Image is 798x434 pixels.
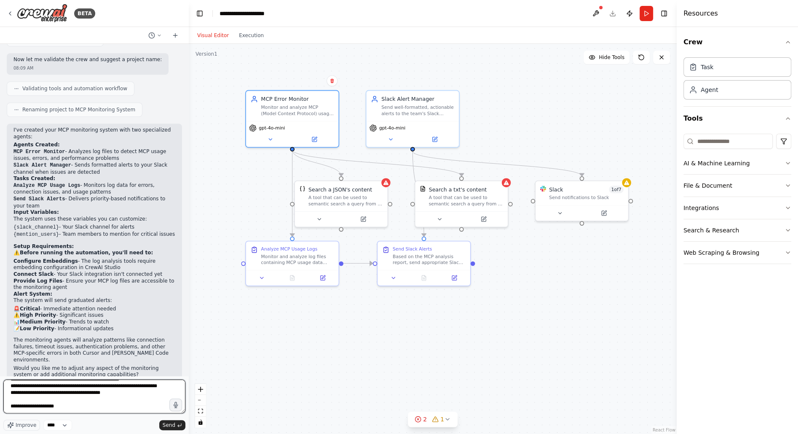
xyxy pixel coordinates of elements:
button: zoom out [195,395,206,406]
g: Edge from 48ecbb90-e4eb-47f9-bc7f-9da2f6ae562e to 41db431b-c010-4d64-9bdb-2cdb586379cf [289,150,296,237]
span: 1 [440,415,444,423]
div: A tool that can be used to semantic search a query from a JSON's content. [308,195,383,207]
div: Analyze MCP Usage LogsMonitor and analyze log files containing MCP usage data from Cursor and [PE... [245,241,339,286]
strong: Critical [20,306,40,312]
li: - The log analysis tools require embedding configuration in CrewAI Studio [13,258,175,271]
button: Tools [683,107,791,130]
button: Open in side panel [293,135,335,144]
button: Open in side panel [342,215,384,224]
li: - Team members to mention for critical issues [13,231,175,238]
li: - Sends formatted alerts to your Slack channel when issues are detected [13,162,175,175]
button: Open in side panel [413,135,456,144]
button: Send [159,420,185,430]
p: Now let me validate the crew and suggest a project name: [13,57,162,63]
li: - Delivers priority-based notifications to your team [13,196,175,209]
div: Slack [549,186,563,193]
div: MCP Error MonitorMonitor and analyze MCP (Model Context Protocol) usage logs to detect errors, fa... [245,90,339,148]
button: File & Document [683,175,791,197]
div: Send notifications to Slack [549,195,624,201]
span: gpt-4o-mini [379,125,405,131]
strong: Medium Priority [20,319,66,325]
button: Hide Tools [584,51,629,64]
strong: Setup Requirements: [13,243,74,249]
div: MCP Error Monitor [261,95,334,103]
img: TXTSearchTool [420,186,426,191]
li: ⚠️ - Significant issues [13,312,175,319]
strong: Provide Log Files [13,278,62,284]
g: Edge from a952f171-5a0a-43a4-b665-3500280df12e to 022535e4-0c58-4db4-9e91-9b973b1f359a [409,151,428,237]
div: Version 1 [195,51,217,57]
div: Based on the MCP analysis report, send appropriate Slack alerts to the {slack_channel} channel. F... [393,253,466,266]
div: Monitor and analyze log files containing MCP usage data from Cursor and [PERSON_NAME] Code. Searc... [261,253,334,266]
div: Send Slack AlertsBased on the MCP analysis report, send appropriate Slack alerts to the {slack_ch... [377,241,471,286]
strong: Agents Created: [13,142,60,148]
div: Slack Alert Manager [381,95,454,103]
div: SlackSlack1of7Send notifications to Slack [535,181,629,221]
button: zoom in [195,384,206,395]
strong: Input Variables: [13,209,59,215]
button: No output available [408,273,440,282]
img: Logo [17,4,67,23]
button: Open in side panel [310,273,335,282]
span: Send [163,422,175,429]
li: - Your Slack integration isn't connected yet [13,271,175,278]
div: Search a JSON's content [308,186,372,193]
div: Task [701,63,713,71]
button: Improve [3,420,40,431]
button: AI & Machine Learning [683,152,791,174]
div: Analyze MCP Usage Logs [261,246,318,252]
span: gpt-4o-mini [259,125,285,131]
button: Hide right sidebar [658,8,670,19]
button: 21 [408,412,458,427]
g: Edge from a952f171-5a0a-43a4-b665-3500280df12e to 4f4a7a79-0070-4256-90c0-614580fb6c6c [409,151,585,176]
li: 📊 - Trends to watch [13,319,175,326]
strong: Connect Slack [13,271,54,277]
li: - Your Slack channel for alerts [13,224,175,231]
h4: Resources [683,8,718,19]
button: Search & Research [683,219,791,241]
div: Send Slack Alerts [393,246,432,252]
g: Edge from 41db431b-c010-4d64-9bdb-2cdb586379cf to 022535e4-0c58-4db4-9e91-9b973b1f359a [343,259,372,267]
li: 📝 - Informational updates [13,326,175,332]
button: Visual Editor [192,30,234,40]
code: Slack Alert Manager [13,162,71,168]
strong: Configure Embeddings [13,258,78,264]
strong: Low Priority [20,326,54,332]
div: 08:09 AM [13,65,162,71]
button: Crew [683,30,791,54]
span: Renaming project to MCP Monitoring System [22,106,135,113]
button: Click to speak your automation idea [169,399,182,411]
nav: breadcrumb [220,9,287,18]
code: Analyze MCP Usage Logs [13,183,80,189]
li: - Analyzes log files to detect MCP usage issues, errors, and performance problems [13,148,175,162]
button: Integrations [683,197,791,219]
button: fit view [195,406,206,417]
button: Web Scraping & Browsing [683,242,791,264]
span: Validating tools and automation workflow [22,85,127,92]
div: TXTSearchToolSearch a txt's contentA tool that can be used to semantic search a query from a txt'... [415,181,509,228]
img: Slack [540,186,546,191]
li: - Monitors log data for errors, connection issues, and usage patterns [13,182,175,196]
button: Open in side panel [583,209,625,218]
div: Crew [683,54,791,106]
img: JSONSearchTool [300,186,305,191]
div: Tools [683,130,791,271]
a: React Flow attribution [653,428,675,432]
button: Execution [234,30,269,40]
span: Hide Tools [599,54,624,61]
span: Improve [16,422,36,429]
g: Edge from 48ecbb90-e4eb-47f9-bc7f-9da2f6ae562e to a126586f-b8cf-498e-914f-ecb8e8a50deb [289,150,465,176]
button: Switch to previous chat [145,30,165,40]
p: The system will send graduated alerts: [13,297,175,304]
strong: High Priority [20,312,56,318]
button: Open in side panel [462,215,505,224]
div: Search a txt's content [429,186,487,193]
p: The system uses these variables you can customize: [13,216,175,223]
button: Start a new chat [169,30,182,40]
div: BETA [74,8,95,19]
code: {mention_users} [13,232,59,237]
code: MCP Error Monitor [13,149,65,155]
div: A tool that can be used to semantic search a query from a txt's content. [429,195,503,207]
strong: Alert System: [13,291,52,297]
li: - Ensure your MCP log files are accessible to the monitoring agent [13,278,175,291]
